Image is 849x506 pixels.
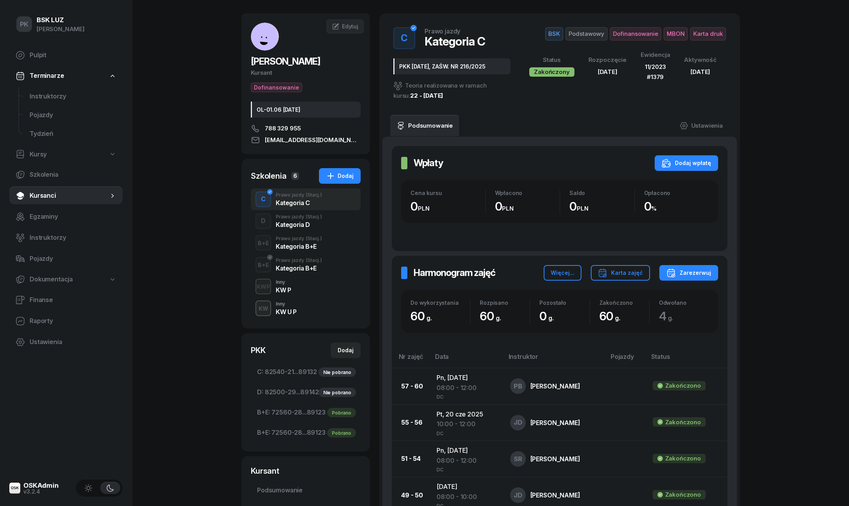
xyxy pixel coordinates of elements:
[392,404,430,441] td: 55 - 56
[424,34,485,48] div: Kategoria C
[544,265,581,281] button: Więcej...
[30,110,116,120] span: Pojazdy
[539,299,589,306] div: Pozostało
[258,193,269,206] div: C
[23,489,59,494] div: v3.2.4
[9,146,123,163] a: Kursy
[437,393,498,399] div: DC
[665,453,701,464] div: Zakończono
[276,221,322,228] div: Kategoria D
[30,191,109,201] span: Kursanci
[251,297,361,319] button: KWInnyKW U P
[30,129,116,139] span: Tydzień
[338,346,354,355] div: Dodaj
[306,258,322,263] span: (Stacj.)
[276,200,322,206] div: Kategoria C
[393,81,511,101] div: Teoria realizowana w ramach kursu:
[9,483,20,494] img: logo-xs@2x.png
[276,280,291,285] div: Inny
[342,23,358,30] span: Edytuj
[30,295,116,305] span: Finanse
[426,314,432,322] small: g.
[306,236,322,241] span: (Stacj.)
[539,309,589,323] div: 0
[9,249,123,268] a: Pojazdy
[37,24,85,34] div: [PERSON_NAME]
[257,485,354,495] span: Podsumowanie
[30,71,64,81] span: Terminarze
[606,351,646,368] th: Pojazdy
[665,381,701,391] div: Zakończono
[392,351,430,368] th: Nr zajęć
[668,314,673,322] small: g.
[684,67,717,77] div: [DATE]
[257,387,354,397] span: 82500-29...89142
[684,55,717,65] div: Aktywność
[30,254,116,264] span: Pojazdy
[251,276,361,297] button: KWPInnyKW P
[565,27,608,40] span: Podstawowy
[291,172,299,180] span: 6
[530,383,580,389] div: [PERSON_NAME]
[255,238,272,248] div: B+E
[276,302,297,306] div: Inny
[610,27,661,40] span: Dofinansowanie
[327,408,356,417] div: Pobrano
[255,260,272,270] div: B+E
[424,28,460,34] div: Prawo jazdy
[30,337,116,347] span: Ustawienia
[392,368,430,404] td: 57 - 60
[591,265,650,281] button: Karta zajęć
[588,55,627,65] div: Rozpoczęcie
[644,199,709,214] div: 0
[30,91,116,102] span: Instruktorzy
[251,403,361,422] a: B+E:72560-28...89123Pobrano
[414,267,495,279] h2: Harmonogram zajęć
[255,235,271,251] button: B+E
[480,309,505,323] span: 60
[276,265,322,271] div: Kategoria B+E
[257,387,263,397] span: D:
[257,428,354,438] span: 72560-28...89123
[251,56,320,67] span: [PERSON_NAME]
[662,158,711,168] div: Dodaj wpłatę
[392,441,430,477] td: 51 - 54
[9,271,123,288] a: Dokumentacja
[437,419,498,429] div: 10:00 - 12:00
[37,17,85,23] div: BSK LUZ
[393,58,511,74] div: PKK [DATE], ZAŚW. NR 216/2025
[251,68,361,78] div: Kursant
[410,92,443,99] a: 22 - [DATE]
[644,190,709,196] div: Opłacono
[569,199,634,214] div: 0
[257,367,263,377] span: C:
[615,314,620,322] small: g.
[255,257,271,272] button: B+E
[530,492,580,498] div: [PERSON_NAME]
[514,383,522,390] span: PB
[666,268,711,278] div: Zarezerwuj
[9,291,123,309] a: Finanse
[437,429,498,436] div: DC
[255,192,271,207] button: C
[495,190,560,196] div: Wpłacono
[545,27,563,40] span: BSK
[673,115,729,137] a: Ustawienia
[9,46,123,65] a: Pulpit
[502,205,514,212] small: PLN
[430,368,504,404] td: Pn, [DATE]
[251,232,361,254] button: B+EPrawo jazdy(Stacj.)Kategoria B+E
[257,408,354,418] span: 72560-28...89123
[437,466,498,472] div: DC
[251,383,361,402] a: D:82500-29...89142Nie pobrano
[530,420,580,426] div: [PERSON_NAME]
[23,125,123,143] a: Tydzień
[20,21,29,28] span: PK
[23,106,123,125] a: Pojazdy
[276,214,322,219] div: Prawo jazdy
[545,27,726,40] button: BSKPodstawowyDofinansowanieMBONKarta druk
[480,299,530,306] div: Rozpisano
[319,367,356,377] div: Nie pobrano
[23,87,123,106] a: Instruktorzy
[9,165,123,184] a: Szkolenia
